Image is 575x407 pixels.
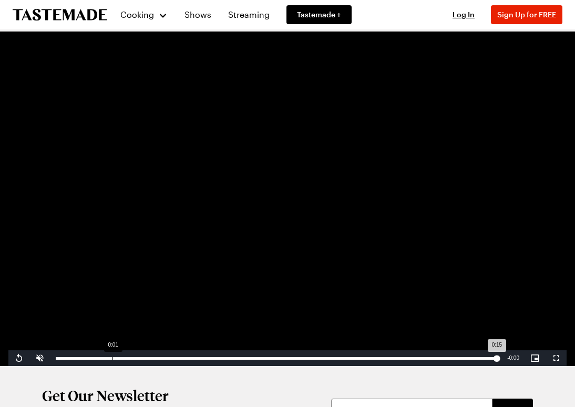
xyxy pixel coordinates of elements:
div: Progress Bar [56,357,497,360]
a: To Tastemade Home Page [13,9,107,21]
button: Replay [8,350,29,366]
video-js: Video Player [8,53,567,366]
span: Tastemade + [297,9,341,20]
button: Cooking [120,2,168,27]
button: Unmute [29,350,50,366]
span: - [507,355,509,361]
span: Sign Up for FREE [497,10,556,19]
button: Log In [443,9,485,20]
span: Cooking [120,9,154,19]
button: Fullscreen [546,350,567,366]
a: Tastemade + [286,5,352,24]
span: Log In [453,10,475,19]
span: 0:00 [509,355,519,361]
h2: Get Our Newsletter [42,387,325,404]
button: Picture-in-Picture [525,350,546,366]
button: Sign Up for FREE [491,5,562,24]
